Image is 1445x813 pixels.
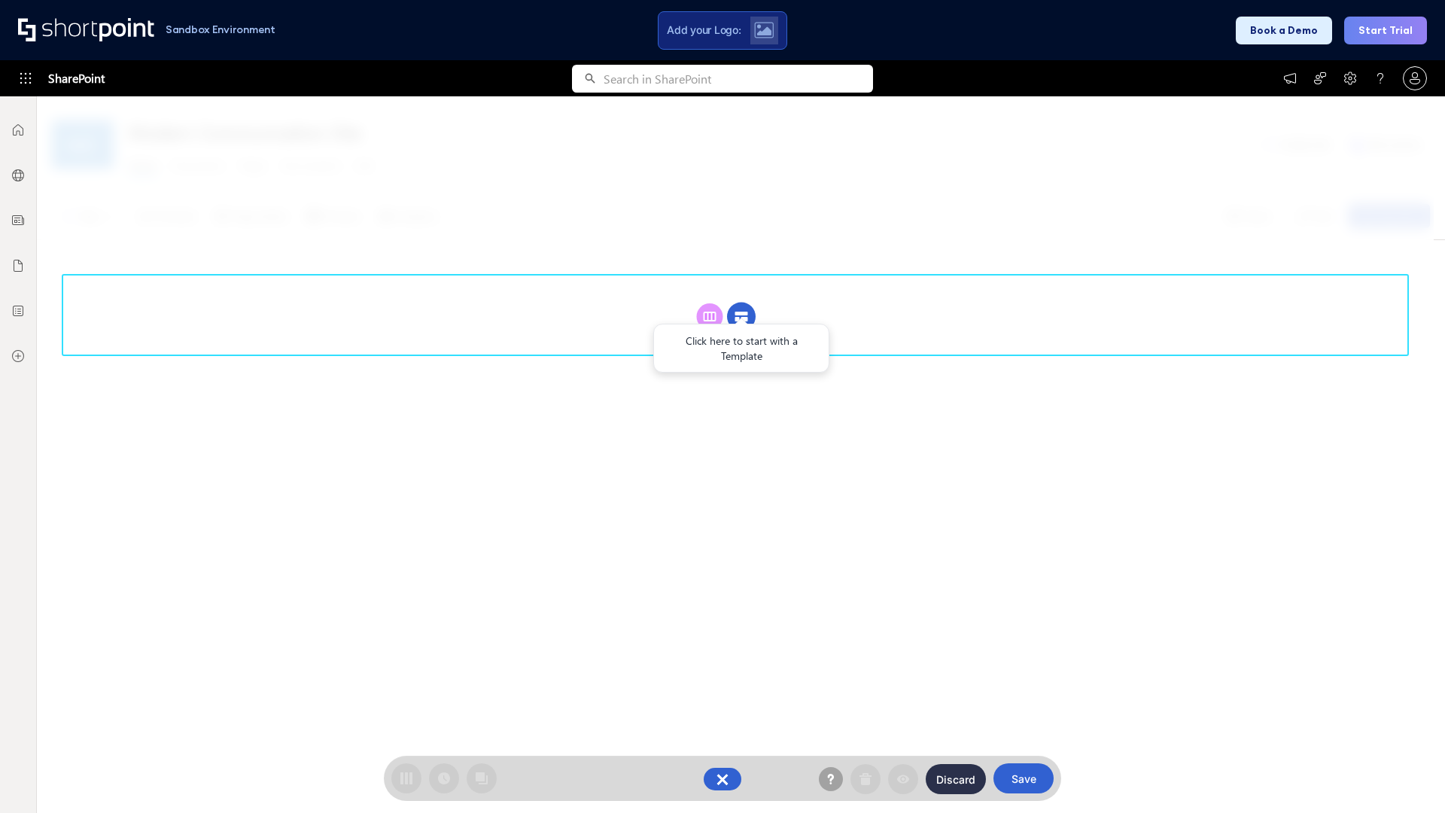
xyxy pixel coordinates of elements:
[1344,17,1427,44] button: Start Trial
[166,26,275,34] h1: Sandbox Environment
[993,763,1054,793] button: Save
[604,65,873,93] input: Search in SharePoint
[1236,17,1332,44] button: Book a Demo
[667,23,741,37] span: Add your Logo:
[48,60,105,96] span: SharePoint
[926,764,986,794] button: Discard
[1370,741,1445,813] iframe: Chat Widget
[754,22,774,38] img: Upload logo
